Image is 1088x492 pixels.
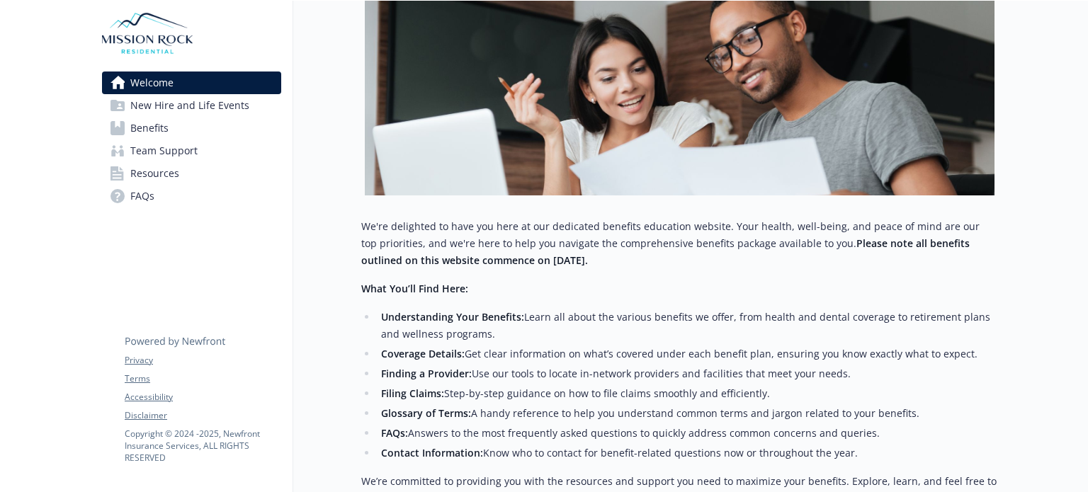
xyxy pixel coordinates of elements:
[377,425,997,442] li: Answers to the most frequently asked questions to quickly address common concerns and queries.
[102,162,281,185] a: Resources
[381,426,408,440] strong: FAQs:
[377,405,997,422] li: A handy reference to help you understand common terms and jargon related to your benefits.
[130,117,169,139] span: Benefits
[381,446,483,459] strong: Contact Information:
[125,372,280,385] a: Terms
[125,428,280,464] p: Copyright © 2024 - 2025 , Newfront Insurance Services, ALL RIGHTS RESERVED
[361,282,468,295] strong: What You’ll Find Here:
[381,347,465,360] strong: Coverage Details:
[125,391,280,404] a: Accessibility
[130,139,198,162] span: Team Support
[102,139,281,162] a: Team Support
[125,354,280,367] a: Privacy
[102,94,281,117] a: New Hire and Life Events
[377,385,997,402] li: Step-by-step guidance on how to file claims smoothly and efficiently.
[361,218,997,269] p: We're delighted to have you here at our dedicated benefits education website. Your health, well-b...
[381,310,524,324] strong: Understanding Your Benefits:
[130,185,154,207] span: FAQs
[381,367,472,380] strong: Finding a Provider:
[377,309,997,343] li: Learn all about the various benefits we offer, from health and dental coverage to retirement plan...
[377,345,997,362] li: Get clear information on what’s covered under each benefit plan, ensuring you know exactly what t...
[102,117,281,139] a: Benefits
[102,185,281,207] a: FAQs
[381,387,444,400] strong: Filing Claims:
[125,409,280,422] a: Disclaimer
[381,406,471,420] strong: Glossary of Terms:
[377,445,997,462] li: Know who to contact for benefit-related questions now or throughout the year.
[130,162,179,185] span: Resources
[377,365,997,382] li: Use our tools to locate in-network providers and facilities that meet your needs.
[130,94,249,117] span: New Hire and Life Events
[102,71,281,94] a: Welcome
[130,71,174,94] span: Welcome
